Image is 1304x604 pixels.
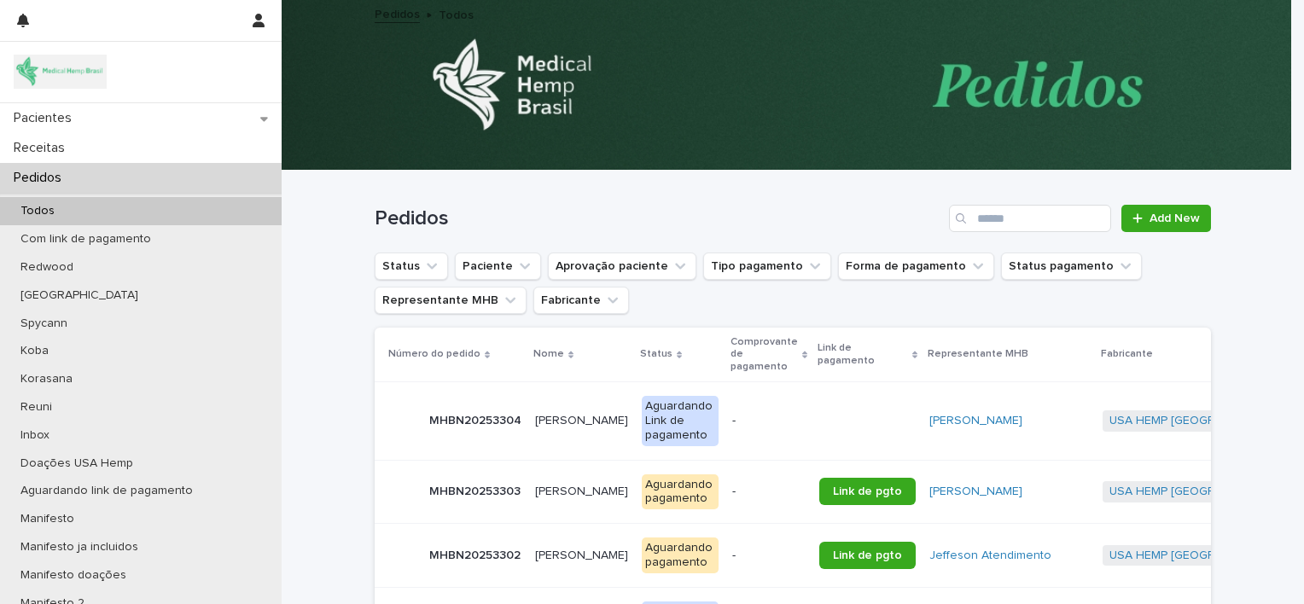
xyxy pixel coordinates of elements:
[1001,253,1142,280] button: Status pagamento
[929,485,1022,499] a: [PERSON_NAME]
[7,512,88,526] p: Manifesto
[7,400,66,415] p: Reuni
[7,484,207,498] p: Aguardando link de pagamento
[833,485,902,497] span: Link de pgto
[7,540,152,555] p: Manifesto ja incluidos
[439,4,474,23] p: Todos
[818,339,908,370] p: Link de pagamento
[1109,485,1289,499] a: USA HEMP [GEOGRAPHIC_DATA]
[535,410,632,428] p: DANIEL CORREIA DA SILVA
[928,345,1028,363] p: Representante MHB
[388,345,480,363] p: Número do pedido
[929,549,1051,563] a: Jeffeson Atendimento
[14,55,107,89] img: 4SJayOo8RSQX0lnsmxob
[455,253,541,280] button: Paciente
[7,317,81,331] p: Spycann
[732,414,806,428] p: -
[732,485,806,499] p: -
[819,542,916,569] a: Link de pgto
[838,253,994,280] button: Forma de pagamento
[548,253,696,280] button: Aprovação paciente
[7,110,85,126] p: Pacientes
[375,206,942,231] h1: Pedidos
[7,428,63,443] p: Inbox
[929,414,1022,428] a: [PERSON_NAME]
[7,232,165,247] p: Com link de pagamento
[819,478,916,505] a: Link de pgto
[429,545,524,563] p: MHBN20253302
[833,549,902,561] span: Link de pgto
[7,456,147,471] p: Doações USA Hemp
[731,333,798,376] p: Comprovante de pagamento
[949,205,1111,232] input: Search
[640,345,672,363] p: Status
[642,537,719,573] div: Aguardando pagamento
[732,549,806,563] p: -
[429,410,525,428] p: MHBN20253304
[642,396,719,445] div: Aguardando Link de pagamento
[1121,205,1211,232] a: Add New
[703,253,831,280] button: Tipo pagamento
[429,481,524,499] p: MHBN20253303
[535,481,632,499] p: LARISSA BORBA NOVELLI
[533,287,629,314] button: Fabricante
[535,545,632,563] p: Braulio Cucolo Giordano
[7,260,87,275] p: Redwood
[7,568,140,583] p: Manifesto doações
[642,474,719,510] div: Aguardando pagamento
[375,253,448,280] button: Status
[7,372,86,386] p: Korasana
[7,170,75,186] p: Pedidos
[533,345,564,363] p: Nome
[1101,345,1153,363] p: Fabricante
[7,140,79,156] p: Receitas
[375,3,420,23] a: Pedidos
[375,287,527,314] button: Representante MHB
[1150,212,1200,224] span: Add New
[1109,549,1289,563] a: USA HEMP [GEOGRAPHIC_DATA]
[7,288,152,303] p: [GEOGRAPHIC_DATA]
[7,344,62,358] p: Koba
[1109,414,1289,428] a: USA HEMP [GEOGRAPHIC_DATA]
[7,204,68,218] p: Todos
